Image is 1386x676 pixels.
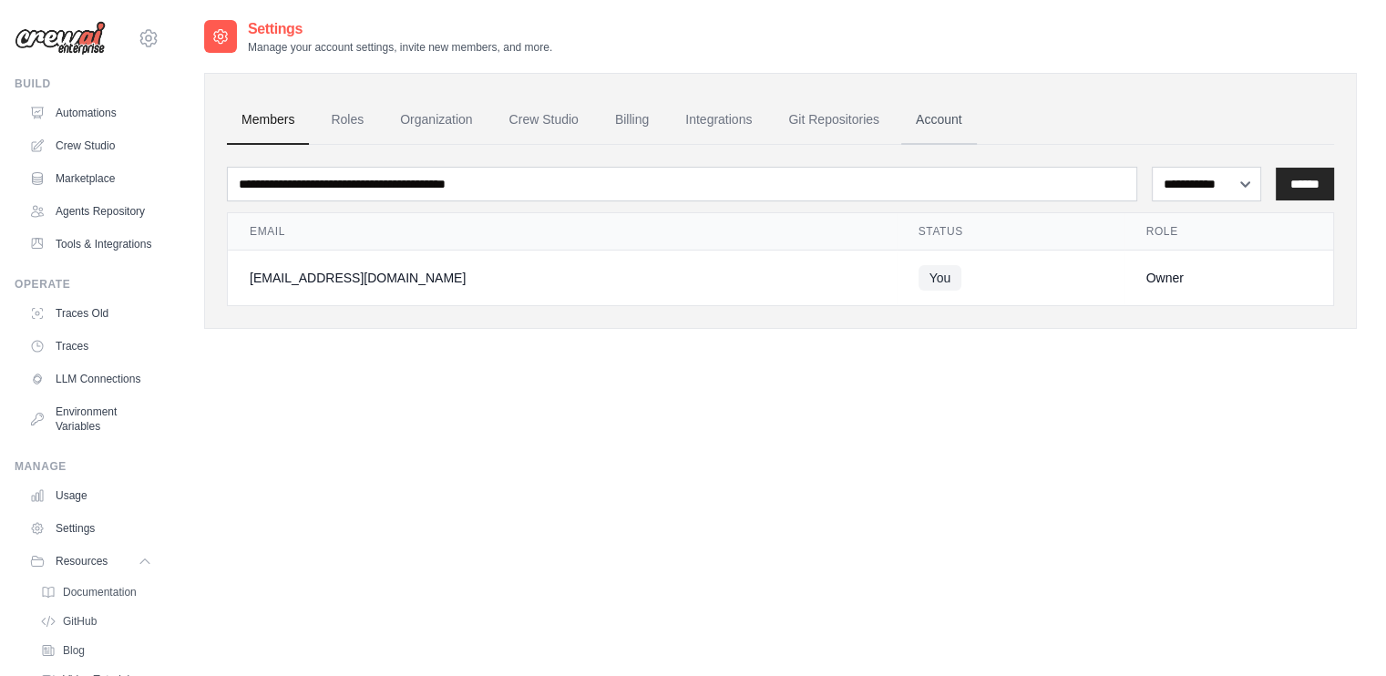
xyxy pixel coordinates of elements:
[15,77,159,91] div: Build
[22,164,159,193] a: Marketplace
[228,213,897,251] th: Email
[22,364,159,394] a: LLM Connections
[316,96,378,145] a: Roles
[15,21,106,56] img: Logo
[897,213,1124,251] th: Status
[22,481,159,510] a: Usage
[33,579,159,605] a: Documentation
[22,197,159,226] a: Agents Repository
[22,230,159,259] a: Tools & Integrations
[63,643,85,658] span: Blog
[22,397,159,441] a: Environment Variables
[22,514,159,543] a: Settings
[774,96,894,145] a: Git Repositories
[901,96,977,145] a: Account
[250,269,875,287] div: [EMAIL_ADDRESS][DOMAIN_NAME]
[671,96,766,145] a: Integrations
[495,96,593,145] a: Crew Studio
[1124,213,1334,251] th: Role
[22,98,159,128] a: Automations
[385,96,487,145] a: Organization
[919,265,962,291] span: You
[22,332,159,361] a: Traces
[33,638,159,663] a: Blog
[15,277,159,292] div: Operate
[22,299,159,328] a: Traces Old
[22,131,159,160] a: Crew Studio
[1146,269,1312,287] div: Owner
[227,96,309,145] a: Members
[63,614,97,629] span: GitHub
[22,547,159,576] button: Resources
[33,609,159,634] a: GitHub
[56,554,108,568] span: Resources
[248,40,552,55] p: Manage your account settings, invite new members, and more.
[15,459,159,474] div: Manage
[601,96,663,145] a: Billing
[248,18,552,40] h2: Settings
[63,585,137,599] span: Documentation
